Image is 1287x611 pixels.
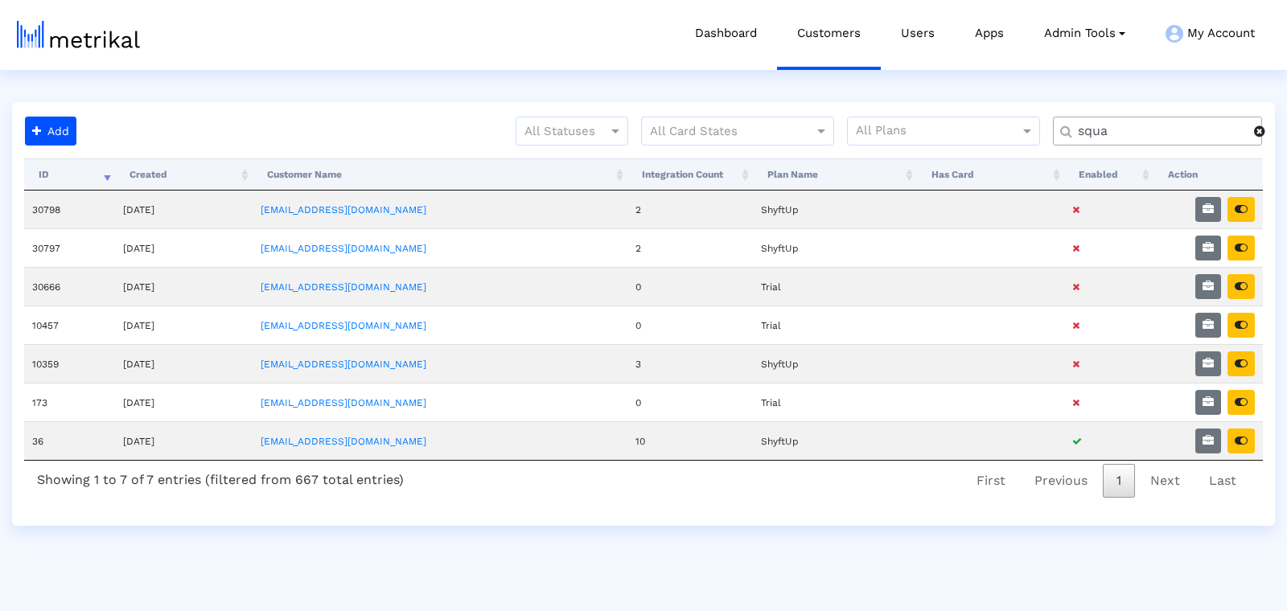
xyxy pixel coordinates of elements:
td: 0 [627,305,753,344]
td: Trial [753,267,917,305]
a: Previous [1021,464,1101,498]
a: Next [1137,464,1194,498]
div: Showing 1 to 7 of 7 entries (filtered from 667 total entries) [24,461,417,494]
td: 36 [24,421,115,460]
a: First [963,464,1019,498]
td: [DATE] [115,228,253,267]
td: ShyftUp [753,191,917,228]
td: 0 [627,267,753,305]
th: ID: activate to sort column ascending [24,158,115,191]
button: Add [25,117,76,146]
a: [EMAIL_ADDRESS][DOMAIN_NAME] [261,397,426,408]
td: [DATE] [115,191,253,228]
a: [EMAIL_ADDRESS][DOMAIN_NAME] [261,204,426,215]
a: [EMAIL_ADDRESS][DOMAIN_NAME] [261,243,426,254]
td: ShyftUp [753,421,917,460]
td: [DATE] [115,344,253,383]
td: 2 [627,228,753,267]
a: [EMAIL_ADDRESS][DOMAIN_NAME] [261,281,426,293]
td: 30798 [24,191,115,228]
td: [DATE] [115,305,253,344]
td: Trial [753,305,917,344]
th: Action [1153,158,1263,191]
td: 2 [627,191,753,228]
th: Enabled: activate to sort column ascending [1064,158,1153,191]
td: 10 [627,421,753,460]
td: [DATE] [115,383,253,421]
td: 30666 [24,267,115,305]
a: [EMAIL_ADDRESS][DOMAIN_NAME] [261,436,426,447]
input: All Plans [856,121,1022,142]
th: Integration Count: activate to sort column ascending [627,158,753,191]
td: 173 [24,383,115,421]
td: [DATE] [115,421,253,460]
a: 1 [1103,464,1135,498]
td: Trial [753,383,917,421]
td: 0 [627,383,753,421]
td: ShyftUp [753,344,917,383]
a: [EMAIL_ADDRESS][DOMAIN_NAME] [261,359,426,370]
img: my-account-menu-icon.png [1166,25,1183,43]
input: All Card States [650,121,796,142]
a: Last [1195,464,1250,498]
th: Has Card: activate to sort column ascending [917,158,1064,191]
td: ShyftUp [753,228,917,267]
td: 10359 [24,344,115,383]
td: 30797 [24,228,115,267]
input: Customer Name [1067,123,1254,140]
td: 10457 [24,305,115,344]
img: metrical-logo-light.png [17,21,140,48]
td: 3 [627,344,753,383]
th: Created: activate to sort column ascending [115,158,253,191]
th: Customer Name: activate to sort column ascending [253,158,627,191]
th: Plan Name: activate to sort column ascending [753,158,917,191]
td: [DATE] [115,267,253,305]
a: [EMAIL_ADDRESS][DOMAIN_NAME] [261,320,426,331]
